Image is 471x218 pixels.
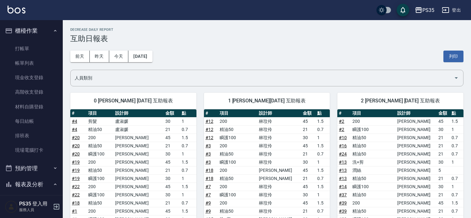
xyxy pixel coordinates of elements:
[164,150,180,158] td: 30
[114,158,164,166] td: [PERSON_NAME]
[164,134,180,142] td: 45
[218,109,257,117] th: 項目
[87,117,114,125] td: 剪髮
[437,183,450,191] td: 30
[114,109,164,117] th: 設計師
[206,119,213,124] a: #12
[396,117,437,125] td: [PERSON_NAME]
[351,166,396,174] td: 潤絲
[164,125,180,134] td: 21
[437,191,450,199] td: 21
[396,158,437,166] td: [PERSON_NAME]
[351,150,396,158] td: 精油50
[316,150,330,158] td: 0.7
[72,200,80,205] a: #18
[351,183,396,191] td: 瞬護100
[3,85,60,99] a: 高階收支登錄
[218,142,257,150] td: 200
[437,117,450,125] td: 45
[114,125,164,134] td: 盧淑媛
[443,51,463,62] button: 列印
[257,207,301,215] td: 林玟伶
[5,200,18,213] img: Person
[451,73,461,83] button: Open
[114,142,164,150] td: [PERSON_NAME]
[90,51,109,62] button: 昨天
[218,207,257,215] td: 精油50
[109,51,129,62] button: 今天
[218,134,257,142] td: 瞬護100
[450,125,463,134] td: 1
[206,127,213,132] a: #12
[437,109,450,117] th: 金額
[450,174,463,183] td: 0.7
[396,166,437,174] td: [PERSON_NAME]
[87,174,114,183] td: 瞬護100
[450,199,463,207] td: 1.5
[396,174,437,183] td: [PERSON_NAME]
[180,150,196,158] td: 1
[412,4,437,17] button: PS35
[351,134,396,142] td: 精油50
[351,174,396,183] td: 精油50
[316,109,330,117] th: 點
[339,160,347,165] a: #13
[396,207,437,215] td: [PERSON_NAME]
[72,209,77,214] a: #1
[70,34,463,43] h3: 互助日報表
[316,207,330,215] td: 0.7
[87,125,114,134] td: 精油50
[218,191,257,199] td: 瞬護100
[218,125,257,134] td: 精油50
[316,125,330,134] td: 0.7
[316,134,330,142] td: 1
[437,166,450,174] td: 5
[218,117,257,125] td: 200
[316,117,330,125] td: 1.5
[8,6,25,14] img: Logo
[3,100,60,114] a: 材料自購登錄
[351,142,396,150] td: 精油50
[450,150,463,158] td: 0.7
[437,150,450,158] td: 21
[397,4,409,16] button: save
[351,199,396,207] td: 200
[339,151,347,156] a: #24
[87,166,114,174] td: 精油50
[257,158,301,166] td: 林玟伶
[301,183,316,191] td: 45
[87,142,114,150] td: 精油50
[316,183,330,191] td: 1.5
[19,207,51,213] p: 服務人員
[72,192,80,197] a: #22
[339,168,347,173] a: #13
[3,176,60,193] button: 報表及分析
[180,183,196,191] td: 1.5
[164,158,180,166] td: 45
[164,166,180,174] td: 21
[206,160,211,165] a: #3
[114,174,164,183] td: [PERSON_NAME]
[72,151,80,156] a: #20
[87,183,114,191] td: 200
[339,135,347,140] a: #10
[87,109,114,117] th: 項目
[3,41,60,56] a: 打帳單
[257,134,301,142] td: 林玟伶
[450,134,463,142] td: 0.7
[450,142,463,150] td: 0.7
[180,117,196,125] td: 1
[339,209,347,214] a: #39
[301,109,316,117] th: 金額
[3,70,60,85] a: 現金收支登錄
[301,199,316,207] td: 45
[396,125,437,134] td: [PERSON_NAME]
[211,98,323,104] span: 1 [PERSON_NAME][DATE] 互助報表
[180,134,196,142] td: 1.5
[450,158,463,166] td: 1
[218,199,257,207] td: 200
[73,73,451,84] input: 人員名稱
[450,207,463,215] td: 0.7
[450,109,463,117] th: 點
[206,200,211,205] a: #9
